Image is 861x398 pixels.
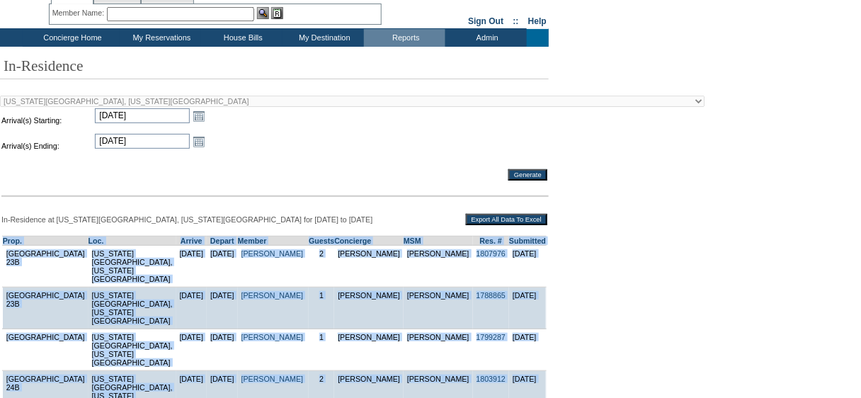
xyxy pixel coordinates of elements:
td: [DATE] [176,288,207,329]
td: [DATE] [176,246,207,288]
td: [DATE] [207,288,238,329]
a: Prop. [3,237,22,245]
td: [PERSON_NAME] [334,246,404,288]
td: [DATE] [509,288,547,329]
td: Arrival(s) Starting: [1,108,93,132]
td: Arrival(s) Ending: [1,134,93,158]
span: In-Residence at [US_STATE][GEOGRAPHIC_DATA], [US_STATE][GEOGRAPHIC_DATA] for [DATE] to [DATE] [1,215,372,224]
a: Sign Out [468,16,503,26]
a: Guests [309,237,334,245]
span: :: [513,16,519,26]
a: 1788865 [477,291,506,300]
td: [US_STATE][GEOGRAPHIC_DATA], [US_STATE][GEOGRAPHIC_DATA] [89,329,176,371]
a: Res. # [480,237,502,245]
a: 1799287 [477,333,506,341]
td: [US_STATE][GEOGRAPHIC_DATA], [US_STATE][GEOGRAPHIC_DATA] [89,288,176,329]
td: 2 [309,246,334,288]
a: Open the calendar popup. [191,108,207,124]
img: Reservations [271,7,283,19]
td: My Destination [283,29,364,47]
td: Admin [445,29,527,47]
input: Export All Data To Excel [466,214,547,225]
td: [DATE] [176,329,207,371]
a: Help [528,16,547,26]
a: 1807976 [477,249,506,258]
td: Reports [364,29,445,47]
td: [US_STATE][GEOGRAPHIC_DATA], [US_STATE][GEOGRAPHIC_DATA] [89,246,176,288]
a: Arrive [181,237,203,245]
a: 1803912 [477,375,506,383]
td: [PERSON_NAME] [404,288,473,329]
td: [DATE] [509,329,547,371]
a: MSM [404,237,421,245]
td: [PERSON_NAME] [404,329,473,371]
td: [PERSON_NAME] [404,246,473,288]
td: [DATE] [509,246,547,288]
td: 1 [309,288,334,329]
a: Concierge [334,237,371,245]
a: [PERSON_NAME] [241,249,304,258]
td: [DATE] [207,329,238,371]
input: Generate [508,169,547,181]
td: House Bills [201,29,283,47]
td: [GEOGRAPHIC_DATA] 23B [2,288,88,329]
img: View [257,7,269,19]
a: Open the calendar popup. [191,134,207,149]
td: [PERSON_NAME] [334,329,404,371]
a: Member [238,237,267,245]
a: [PERSON_NAME] [241,291,304,300]
div: Member Name: [52,7,107,19]
td: 1 [309,329,334,371]
a: Depart [210,237,234,245]
td: [PERSON_NAME] [334,288,404,329]
a: [PERSON_NAME] [241,333,304,341]
td: [GEOGRAPHIC_DATA] 23B [2,246,88,288]
a: Loc. [89,237,104,245]
a: [PERSON_NAME] [241,375,304,383]
td: [GEOGRAPHIC_DATA] [2,329,88,371]
td: My Reservations [120,29,201,47]
a: Submitted [509,237,546,245]
td: [DATE] [207,246,238,288]
td: Concierge Home [23,29,120,47]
